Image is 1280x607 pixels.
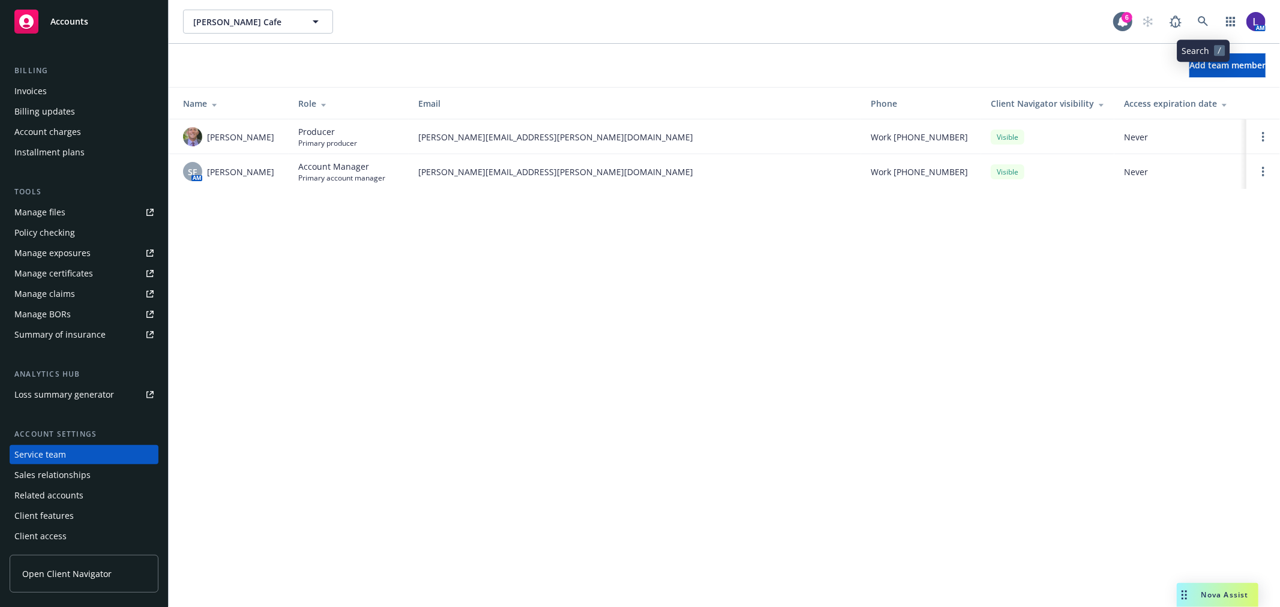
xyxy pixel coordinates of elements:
div: Name [183,97,279,110]
a: Account charges [10,122,158,142]
span: [PERSON_NAME][EMAIL_ADDRESS][PERSON_NAME][DOMAIN_NAME] [418,166,852,178]
div: Manage BORs [14,305,71,324]
a: Invoices [10,82,158,101]
span: [PERSON_NAME] [207,131,274,143]
div: Account charges [14,122,81,142]
div: Visible [991,130,1024,145]
div: Policy checking [14,223,75,242]
span: Accounts [50,17,88,26]
div: 6 [1122,12,1132,23]
span: Open Client Navigator [22,567,112,580]
span: Work [PHONE_NUMBER] [871,166,968,178]
div: Manage exposures [14,244,91,263]
img: photo [1246,12,1266,31]
a: Open options [1256,130,1270,144]
div: Invoices [14,82,47,101]
div: Drag to move [1177,583,1192,607]
div: Manage files [14,203,65,222]
a: Start snowing [1136,10,1160,34]
a: Manage BORs [10,305,158,324]
span: Nova Assist [1201,590,1249,600]
div: Client features [14,506,74,525]
a: Manage certificates [10,264,158,283]
span: Producer [298,125,357,138]
a: Search [1191,10,1215,34]
div: Installment plans [14,143,85,162]
img: photo [183,127,202,146]
a: Installment plans [10,143,158,162]
span: Account Manager [298,160,385,173]
a: Manage files [10,203,158,222]
a: Switch app [1219,10,1243,34]
a: Policy checking [10,223,158,242]
a: Manage exposures [10,244,158,263]
div: Access expiration date [1124,97,1237,110]
a: Billing updates [10,102,158,121]
a: Summary of insurance [10,325,158,344]
div: Billing updates [14,102,75,121]
div: Client Navigator visibility [991,97,1105,110]
button: [PERSON_NAME] Cafe [183,10,333,34]
div: Related accounts [14,486,83,505]
div: Manage claims [14,284,75,303]
div: Role [298,97,399,110]
div: Sales relationships [14,465,91,485]
span: Never [1124,131,1237,143]
div: Email [418,97,852,110]
div: Billing [10,65,158,77]
span: Never [1124,166,1237,178]
a: Client access [10,527,158,546]
div: Phone [871,97,972,110]
button: Nova Assist [1177,583,1258,607]
span: [PERSON_NAME] Cafe [193,16,297,28]
div: Tools [10,186,158,198]
a: Sales relationships [10,465,158,485]
a: Related accounts [10,486,158,505]
a: Client features [10,506,158,525]
span: [PERSON_NAME][EMAIL_ADDRESS][PERSON_NAME][DOMAIN_NAME] [418,131,852,143]
span: [PERSON_NAME] [207,166,274,178]
a: Accounts [10,5,158,38]
div: Client access [14,527,67,546]
div: Analytics hub [10,368,158,380]
a: Manage claims [10,284,158,303]
div: Summary of insurance [14,325,106,344]
a: Report a Bug [1164,10,1188,34]
span: Primary producer [298,138,357,148]
button: Add team member [1189,53,1266,77]
div: Visible [991,164,1024,179]
span: Work [PHONE_NUMBER] [871,131,968,143]
span: SF [188,166,197,178]
div: Account settings [10,428,158,440]
div: Loss summary generator [14,385,114,404]
span: Add team member [1189,59,1266,71]
div: Manage certificates [14,264,93,283]
span: Primary account manager [298,173,385,183]
a: Open options [1256,164,1270,179]
a: Loss summary generator [10,385,158,404]
a: Service team [10,445,158,464]
div: Service team [14,445,66,464]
